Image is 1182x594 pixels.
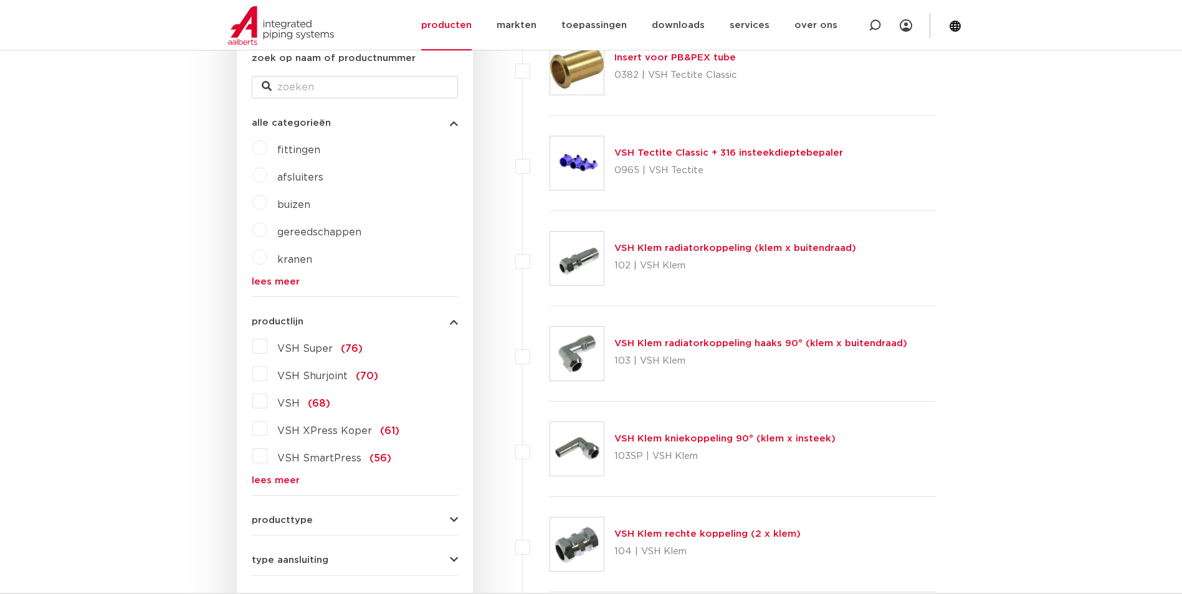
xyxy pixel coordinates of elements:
[252,516,313,525] span: producttype
[277,344,333,354] span: VSH Super
[614,542,801,562] p: 104 | VSH Klem
[614,65,737,85] p: 0382 | VSH Tectite Classic
[252,51,416,66] label: zoek op naam of productnummer
[252,476,458,485] a: lees meer
[614,529,801,539] a: VSH Klem rechte koppeling (2 x klem)
[252,555,458,565] button: type aansluiting
[550,136,604,190] img: Thumbnail for VSH Tectite Classic + 316 insteekdieptebepaler
[277,398,300,408] span: VSH
[277,255,312,265] a: kranen
[277,172,323,182] a: afsluiters
[252,317,458,326] button: productlijn
[341,344,363,354] span: (76)
[277,453,361,463] span: VSH SmartPress
[252,118,458,128] button: alle categorieën
[277,200,310,210] a: buizen
[252,277,458,286] a: lees meer
[277,145,320,155] a: fittingen
[356,371,378,381] span: (70)
[252,118,331,128] span: alle categorieën
[369,453,391,463] span: (56)
[277,227,361,237] a: gereedschappen
[252,516,458,525] button: producttype
[614,161,843,181] p: 0965 | VSH Tectite
[308,398,330,408] span: (68)
[550,327,604,380] img: Thumbnail for VSH Klem radiatorkoppeling haaks 90° (klem x buitendraad)
[277,426,372,436] span: VSH XPress Koper
[614,148,843,158] a: VSH Tectite Classic + 316 insteekdieptebepaler
[550,422,604,476] img: Thumbnail for VSH Klem kniekoppeling 90° (klem x insteek)
[550,41,604,95] img: Thumbnail for Insert voor PB&PEX tube
[277,371,348,381] span: VSH Shurjoint
[614,243,856,253] a: VSH Klem radiatorkoppeling (klem x buitendraad)
[614,339,907,348] a: VSH Klem radiatorkoppeling haaks 90° (klem x buitendraad)
[252,555,328,565] span: type aansluiting
[614,351,907,371] p: 103 | VSH Klem
[380,426,399,436] span: (61)
[614,446,836,466] p: 103SP | VSH Klem
[614,434,836,443] a: VSH Klem kniekoppeling 90° (klem x insteek)
[550,232,604,285] img: Thumbnail for VSH Klem radiatorkoppeling (klem x buitendraad)
[550,517,604,571] img: Thumbnail for VSH Klem rechte koppeling (2 x klem)
[614,256,856,276] p: 102 | VSH Klem
[252,76,458,98] input: zoeken
[614,53,736,62] a: Insert voor PB&PEX tube
[252,317,303,326] span: productlijn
